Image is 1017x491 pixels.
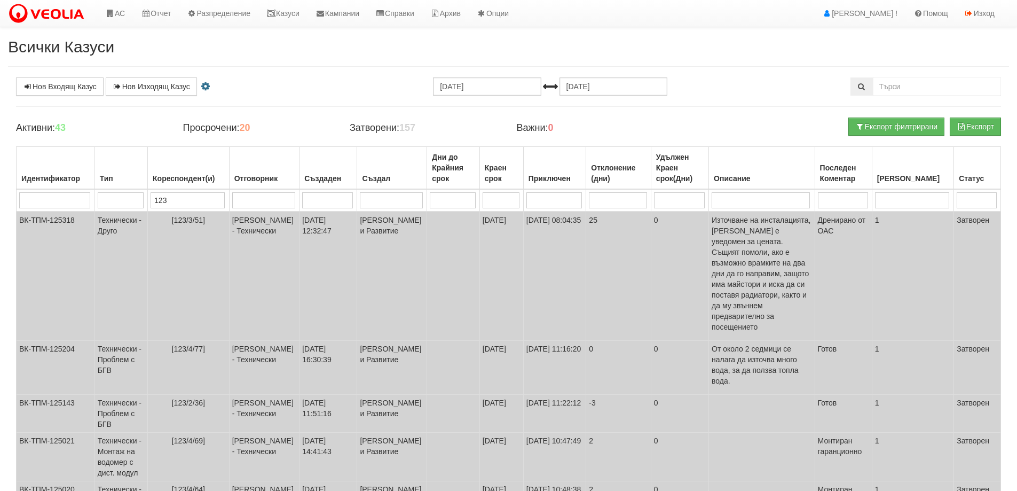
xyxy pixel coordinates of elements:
td: 0 [651,395,708,433]
td: [PERSON_NAME] - Технически [229,433,299,481]
td: [DATE] 11:51:16 [299,395,357,433]
td: Затворен [954,433,1001,481]
div: Статус [957,171,998,186]
b: 0 [548,122,554,133]
td: [DATE] 10:47:49 [523,433,586,481]
td: 25 [586,212,651,341]
button: Експорт филтрирани [848,118,944,136]
td: [DATE] 11:22:12 [523,395,586,433]
td: [DATE] 16:30:39 [299,341,357,395]
td: Затворен [954,395,1001,433]
th: Отговорник: No sort applied, activate to apply an ascending sort [229,147,299,190]
td: -3 [586,395,651,433]
img: VeoliaLogo.png [8,3,89,25]
b: 20 [239,122,250,133]
th: Последен Коментар: No sort applied, activate to apply an ascending sort [815,147,872,190]
td: [DATE] 14:41:43 [299,433,357,481]
div: Отклонение (дни) [589,160,648,186]
h4: Важни: [516,123,667,134]
th: Дни до Крайния срок: No sort applied, activate to apply an ascending sort [427,147,480,190]
span: [123/3/51] [172,216,205,224]
td: [PERSON_NAME] - Технически [229,341,299,395]
th: Кореспондент(и): No sort applied, activate to apply an ascending sort [148,147,230,190]
td: Затворен [954,212,1001,341]
th: Създал: No sort applied, activate to apply an ascending sort [357,147,427,190]
td: [PERSON_NAME] - Технически [229,395,299,433]
td: Затворен [954,341,1001,395]
th: Тип: No sort applied, activate to apply an ascending sort [94,147,147,190]
h4: Просрочени: [183,123,333,134]
h4: Активни: [16,123,167,134]
th: Идентификатор: No sort applied, activate to apply an ascending sort [17,147,95,190]
td: [DATE] [479,341,523,395]
div: Последен Коментар [818,160,869,186]
p: От около 2 седмици се налага да източва много вода, за да ползва топла вода. [712,344,812,386]
td: 0 [586,341,651,395]
div: [PERSON_NAME] [875,171,951,186]
th: Брой Файлове: No sort applied, activate to apply an ascending sort [872,147,954,190]
td: [DATE] [479,433,523,481]
td: 0 [651,212,708,341]
td: [DATE] [479,212,523,341]
th: Приключен: No sort applied, activate to apply an ascending sort [523,147,586,190]
td: [PERSON_NAME] и Развитие [357,212,427,341]
th: Отклонение (дни): No sort applied, activate to apply an ascending sort [586,147,651,190]
div: Идентификатор [19,171,92,186]
span: Готов [818,345,837,353]
td: 0 [651,341,708,395]
td: [PERSON_NAME] и Развитие [357,341,427,395]
h4: Затворени: [350,123,500,134]
th: Статус: No sort applied, activate to apply an ascending sort [954,147,1001,190]
td: [DATE] 08:04:35 [523,212,586,341]
th: Краен срок: No sort applied, activate to apply an ascending sort [479,147,523,190]
td: 1 [872,212,954,341]
div: Краен срок [483,160,521,186]
td: [DATE] [479,395,523,433]
div: Дни до Крайния срок [430,150,477,186]
div: Създал [360,171,424,186]
a: Нов Входящ Казус [16,77,104,96]
td: Технически - Друго [94,212,147,341]
td: Технически - Монтаж на водомер с дист. модул [94,433,147,481]
td: ВК-ТПМ-125021 [17,433,95,481]
b: 157 [399,122,415,133]
div: Създаден [302,171,354,186]
td: ВК-ТПМ-125204 [17,341,95,395]
h2: Всички Казуси [8,38,1009,56]
td: ВК-ТПМ-125143 [17,395,95,433]
td: 1 [872,433,954,481]
td: 1 [872,395,954,433]
td: [PERSON_NAME] и Развитие [357,395,427,433]
span: Готов [818,399,837,407]
div: Кореспондент(и) [151,171,226,186]
td: 0 [651,433,708,481]
td: ВК-ТПМ-125318 [17,212,95,341]
div: Описание [712,171,812,186]
th: Описание: No sort applied, activate to apply an ascending sort [709,147,815,190]
span: [123/4/69] [172,437,205,445]
div: Отговорник [232,171,297,186]
div: Удължен Краен срок(Дни) [654,150,706,186]
th: Създаден: No sort applied, activate to apply an ascending sort [299,147,357,190]
a: Нов Изходящ Казус [106,77,197,96]
i: Настройки [199,83,212,90]
span: [123/2/36] [172,399,205,407]
div: Тип [98,171,145,186]
input: Търсене по Идентификатор, Бл/Вх/Ап, Тип, Описание, Моб. Номер, Имейл, Файл, Коментар, [873,77,1001,96]
span: [123/4/77] [172,345,205,353]
td: Технически - Проблем с БГВ [94,395,147,433]
button: Експорт [950,118,1001,136]
td: [DATE] 11:16:20 [523,341,586,395]
td: Технически - Проблем с БГВ [94,341,147,395]
div: Приключен [526,171,584,186]
td: [PERSON_NAME] - Технически [229,212,299,341]
td: [DATE] 12:32:47 [299,212,357,341]
span: Дренирано от ОАС [818,216,865,235]
b: 43 [55,122,66,133]
td: 1 [872,341,954,395]
span: Монтиран гаранционно [818,437,862,456]
td: [PERSON_NAME] и Развитие [357,433,427,481]
td: 2 [586,433,651,481]
p: Източване на инсталацията, [PERSON_NAME] е уведомен за цената. Същият помоли, ако е възможно врам... [712,215,812,332]
th: Удължен Краен срок(Дни): No sort applied, activate to apply an ascending sort [651,147,708,190]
